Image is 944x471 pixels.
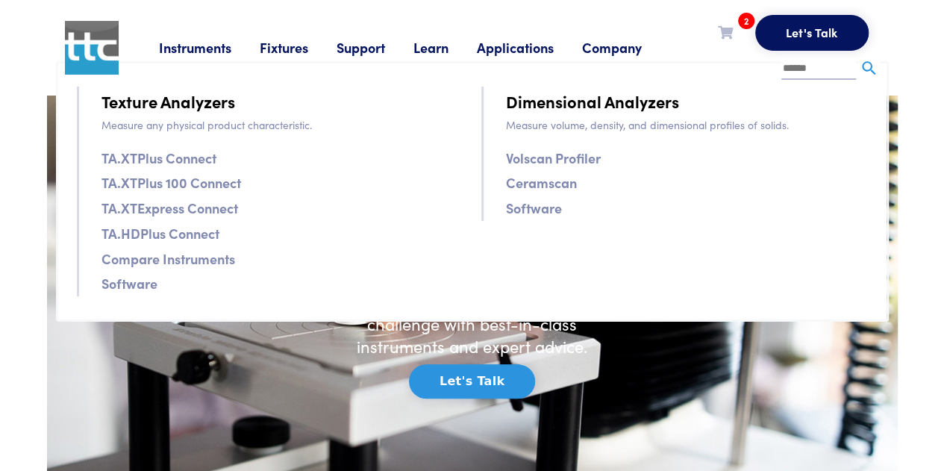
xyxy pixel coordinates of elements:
button: Let's Talk [755,15,869,51]
a: TA.XTPlus Connect [101,147,216,169]
a: Texture Analyzers [101,88,235,114]
a: TA.XTPlus 100 Connect [101,172,241,193]
button: Let's Talk [409,364,535,399]
p: Measure any physical product characteristic. [101,116,463,133]
h6: Solve any texture analysis challenge with best-in-class instruments and expert advice. [346,290,599,358]
a: Support [337,38,413,57]
a: Compare Instruments [101,248,235,269]
a: TA.HDPlus Connect [101,222,219,244]
a: Volscan Profiler [506,147,601,169]
a: Fixtures [260,38,337,57]
a: Dimensional Analyzers [506,88,679,114]
a: TA.XTExpress Connect [101,197,238,219]
img: ttc_logo_1x1_v1.0.png [65,21,119,75]
a: 2 [718,22,733,41]
a: Learn [413,38,477,57]
a: Instruments [159,38,260,57]
a: Software [101,272,157,294]
a: Software [506,197,562,219]
p: Measure volume, density, and dimensional profiles of solids. [506,116,868,133]
a: Applications [477,38,582,57]
a: Company [582,38,670,57]
span: 2 [738,13,754,29]
a: Ceramscan [506,172,577,193]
